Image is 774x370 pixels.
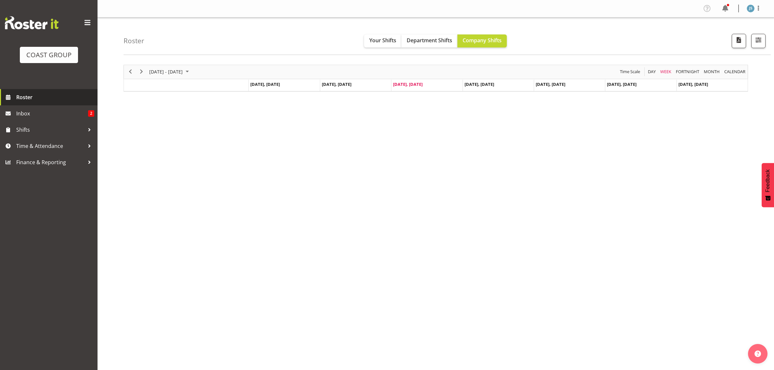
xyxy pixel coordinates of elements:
div: Timeline Week of September 17, 2025 [124,65,748,92]
span: Day [647,68,656,76]
button: Timeline Month [703,68,721,76]
button: Your Shifts [364,34,401,47]
span: [DATE] - [DATE] [149,68,183,76]
button: Time Scale [619,68,641,76]
div: previous period [125,65,136,79]
span: [DATE], [DATE] [250,81,280,87]
button: Next [137,68,146,76]
button: Fortnight [675,68,701,76]
span: Company Shifts [463,37,502,44]
img: help-xxl-2.png [754,350,761,357]
span: calendar [724,68,746,76]
span: [DATE], [DATE] [393,81,423,87]
span: [DATE], [DATE] [322,81,351,87]
button: Previous [126,68,135,76]
button: Timeline Week [659,68,673,76]
button: Company Shifts [457,34,507,47]
span: Month [703,68,720,76]
span: Week [660,68,672,76]
span: [DATE], [DATE] [536,81,565,87]
div: September 15 - 21, 2025 [147,65,193,79]
button: Filter Shifts [751,34,766,48]
img: julia-sandiforth1129.jpg [747,5,754,12]
span: Finance & Reporting [16,157,85,167]
h4: Roster [124,37,144,45]
button: Month [723,68,747,76]
span: Inbox [16,109,88,118]
button: Feedback - Show survey [762,163,774,207]
span: [DATE], [DATE] [607,81,636,87]
button: Timeline Day [647,68,657,76]
span: 2 [88,110,94,117]
img: Rosterit website logo [5,16,59,29]
span: Your Shifts [369,37,396,44]
button: Department Shifts [401,34,457,47]
span: Feedback [765,169,771,192]
span: Shifts [16,125,85,135]
span: [DATE], [DATE] [465,81,494,87]
span: Time & Attendance [16,141,85,151]
span: [DATE], [DATE] [678,81,708,87]
div: COAST GROUP [26,50,72,60]
div: next period [136,65,147,79]
span: Roster [16,92,94,102]
span: Department Shifts [407,37,452,44]
button: September 2025 [148,68,192,76]
button: Download a PDF of the roster according to the set date range. [732,34,746,48]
